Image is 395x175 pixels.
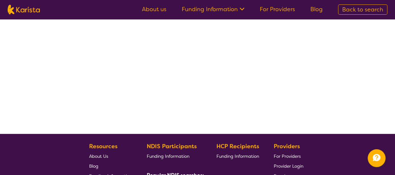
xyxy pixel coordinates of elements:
[89,142,117,150] b: Resources
[89,163,98,169] span: Blog
[89,153,108,159] span: About Us
[182,5,244,13] a: Funding Information
[260,5,295,13] a: For Providers
[342,6,383,13] span: Back to search
[274,151,303,161] a: For Providers
[274,161,303,171] a: Provider Login
[274,163,303,169] span: Provider Login
[310,5,323,13] a: Blog
[147,153,189,159] span: Funding Information
[216,153,259,159] span: Funding Information
[338,4,387,15] a: Back to search
[216,142,259,150] b: HCP Recipients
[142,5,166,13] a: About us
[147,142,197,150] b: NDIS Participants
[274,142,300,150] b: Providers
[147,151,201,161] a: Funding Information
[89,151,132,161] a: About Us
[8,5,40,14] img: Karista logo
[216,151,259,161] a: Funding Information
[274,153,301,159] span: For Providers
[89,161,132,171] a: Blog
[368,149,385,167] button: Channel Menu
